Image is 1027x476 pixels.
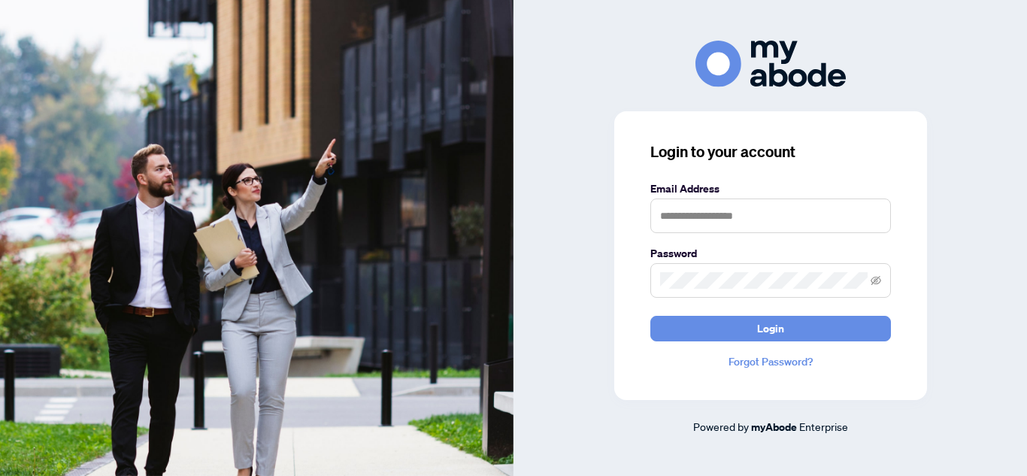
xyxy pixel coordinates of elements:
a: myAbode [751,419,797,435]
label: Email Address [650,180,891,197]
img: ma-logo [695,41,846,86]
h3: Login to your account [650,141,891,162]
span: eye-invisible [871,275,881,286]
span: Login [757,317,784,341]
a: Forgot Password? [650,353,891,370]
button: Login [650,316,891,341]
span: Powered by [693,420,749,433]
span: Enterprise [799,420,848,433]
label: Password [650,245,891,262]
